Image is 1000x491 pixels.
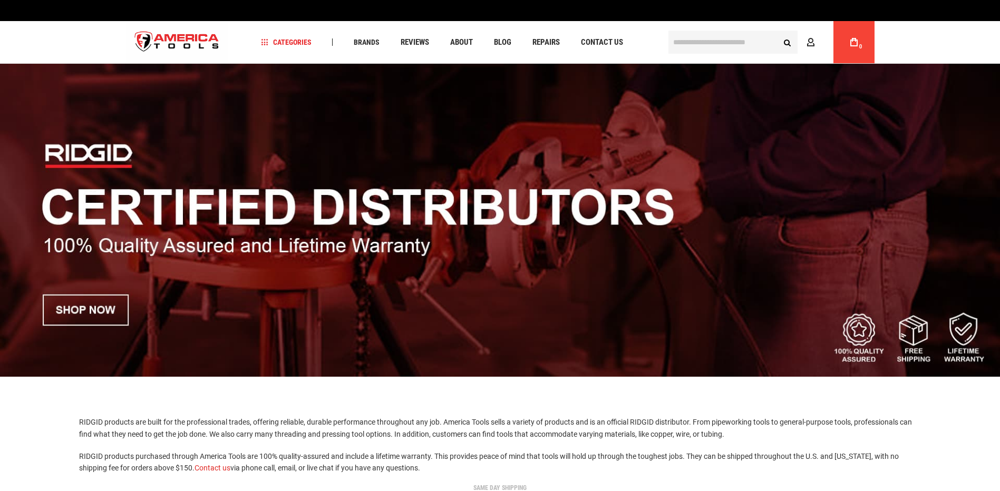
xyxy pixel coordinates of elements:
[256,35,316,50] a: Categories
[859,44,862,50] span: 0
[126,23,228,62] img: America Tools
[532,38,560,46] span: Repairs
[126,23,228,62] a: store logo
[489,35,516,50] a: Blog
[354,38,380,46] span: Brands
[528,35,565,50] a: Repairs
[79,416,921,440] p: RIDGID products are built for the professional trades, offering reliable, durable performance thr...
[494,38,511,46] span: Blog
[778,32,798,52] button: Search
[349,35,384,50] a: Brands
[844,21,864,63] a: 0
[261,38,312,46] span: Categories
[396,35,434,50] a: Reviews
[401,38,429,46] span: Reviews
[195,464,230,472] a: Contact us
[123,485,877,491] div: SAME DAY SHIPPING
[445,35,478,50] a: About
[450,38,473,46] span: About
[581,38,623,46] span: Contact Us
[79,450,921,474] p: RIDGID products purchased through America Tools are 100% quality-assured and include a lifetime w...
[576,35,628,50] a: Contact Us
